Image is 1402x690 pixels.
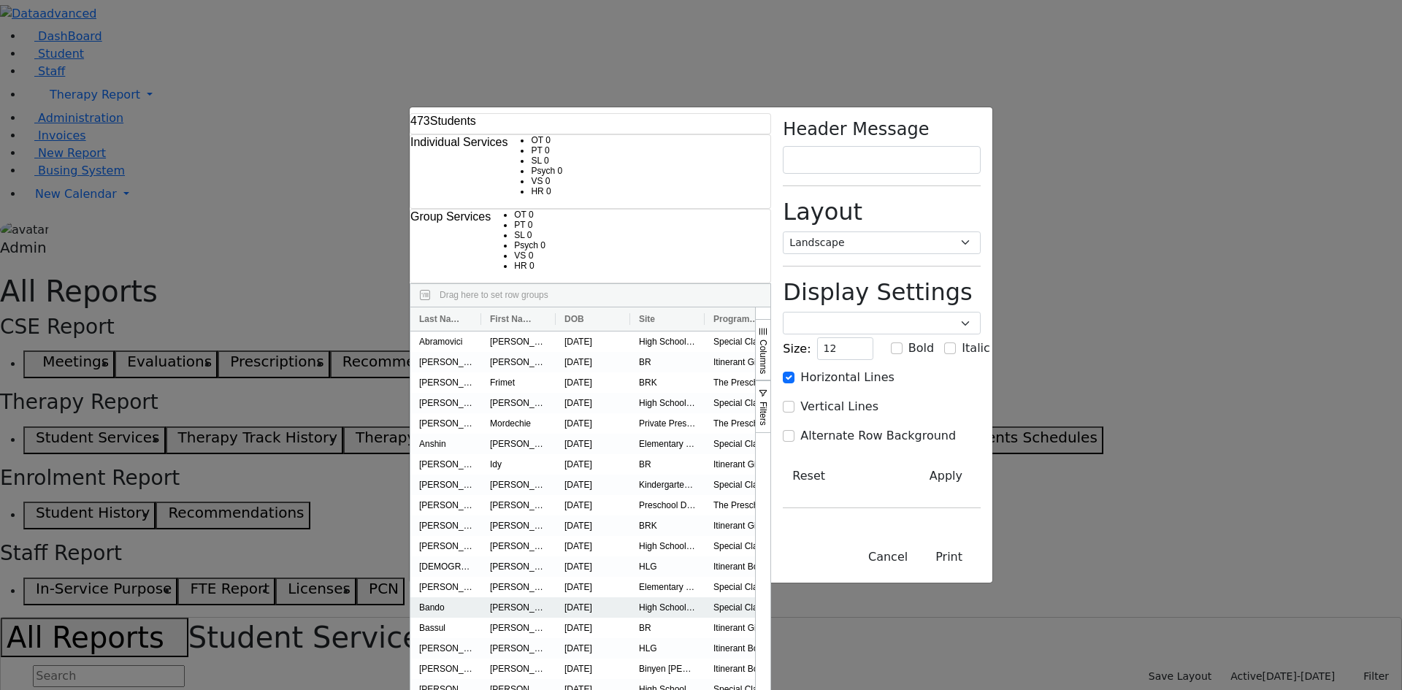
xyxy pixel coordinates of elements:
[481,475,556,495] div: [PERSON_NAME]
[630,413,705,434] div: Private Preschool
[481,495,556,515] div: [PERSON_NAME]
[545,145,550,156] span: 0
[556,331,630,352] div: [DATE]
[514,250,526,261] span: VS
[705,352,779,372] div: Itinerant Girls
[962,340,989,357] label: Italic
[410,495,481,515] div: [PERSON_NAME]
[410,556,481,577] div: [DEMOGRAPHIC_DATA]
[630,372,705,393] div: BRK
[630,618,705,638] div: BR
[630,454,705,475] div: BR
[908,340,934,357] label: Bold
[546,186,551,196] span: 0
[410,372,1226,393] div: Press SPACE to select this row.
[531,186,543,196] span: HR
[556,434,630,454] div: [DATE]
[527,230,532,240] span: 0
[705,618,779,638] div: Itinerant Girls
[859,543,917,571] button: Close
[410,393,481,413] div: [PERSON_NAME]
[410,413,481,434] div: [PERSON_NAME]
[410,413,1226,434] div: Press SPACE to select this row.
[481,618,556,638] div: [PERSON_NAME]
[783,278,981,306] h2: Display Settings
[705,495,779,515] div: The Preschool Half-Day
[705,536,779,556] div: Special Class - K12
[630,495,705,515] div: Preschool Division
[705,454,779,475] div: Itinerant Girls
[705,556,779,577] div: Itinerant Boys
[556,515,630,536] div: [DATE]
[705,577,779,597] div: Special Class - K12
[800,369,894,386] label: Horizontal Lines
[410,515,481,536] div: [PERSON_NAME]
[410,659,1226,679] div: Press SPACE to select this row.
[410,597,1226,618] div: Press SPACE to select this row.
[410,210,491,223] h6: Group Services
[481,659,556,679] div: [PERSON_NAME]
[531,166,555,176] span: Psych
[481,536,556,556] div: [PERSON_NAME]
[410,352,1226,372] div: Press SPACE to select this row.
[630,597,705,618] div: High School Boys Division
[758,340,768,374] span: Columns
[410,515,1226,536] div: Press SPACE to select this row.
[514,220,525,230] span: PT
[713,314,759,324] span: Program Type
[630,331,705,352] div: High School Boys Division
[531,135,543,145] span: OT
[556,638,630,659] div: [DATE]
[556,536,630,556] div: [DATE]
[630,515,705,536] div: BRK
[630,475,705,495] div: Kindergarten PS
[481,331,556,352] div: [PERSON_NAME]
[410,536,481,556] div: [PERSON_NAME]
[630,393,705,413] div: High School Girls Division
[705,515,779,536] div: Itinerant Girls
[410,393,1226,413] div: Press SPACE to select this row.
[410,135,507,149] h6: Individual Services
[705,475,779,495] div: Special Class - K12
[528,220,533,230] span: 0
[481,413,556,434] div: Mordechie
[410,372,481,393] div: [PERSON_NAME]
[705,413,779,434] div: The Preschool Itinerant
[410,638,481,659] div: [PERSON_NAME]
[556,454,630,475] div: [DATE]
[705,434,779,454] div: Special Class - K12
[783,340,811,358] label: Size:
[755,380,770,433] button: Filters
[705,597,779,618] div: Special Class - K12
[529,261,535,271] span: 0
[410,331,1226,352] div: Press SPACE to select this row.
[410,434,1226,454] div: Press SPACE to select this row.
[481,597,556,618] div: [PERSON_NAME]
[556,413,630,434] div: [DATE]
[481,372,556,393] div: Frimet
[630,577,705,597] div: Elementary Division
[556,597,630,618] div: [DATE]
[556,618,630,638] div: [DATE]
[544,156,549,166] span: 0
[481,352,556,372] div: [PERSON_NAME]
[531,145,542,156] span: PT
[410,618,1226,638] div: Press SPACE to select this row.
[410,618,481,638] div: Bassul
[705,638,779,659] div: Itinerant Boys
[481,556,556,577] div: [PERSON_NAME]
[630,434,705,454] div: Elementary Division
[564,314,584,324] span: DOB
[755,319,770,380] button: Columns
[705,393,779,413] div: Special Class - K12
[556,475,630,495] div: [DATE]
[556,393,630,413] div: [DATE]
[545,135,551,145] span: 0
[481,393,556,413] div: [PERSON_NAME]
[410,331,481,352] div: Abramovici
[514,210,526,220] span: OT
[783,198,981,226] h2: Layout
[481,515,556,536] div: [PERSON_NAME]
[410,114,476,128] h6: Students
[410,556,1226,577] div: Press SPACE to select this row.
